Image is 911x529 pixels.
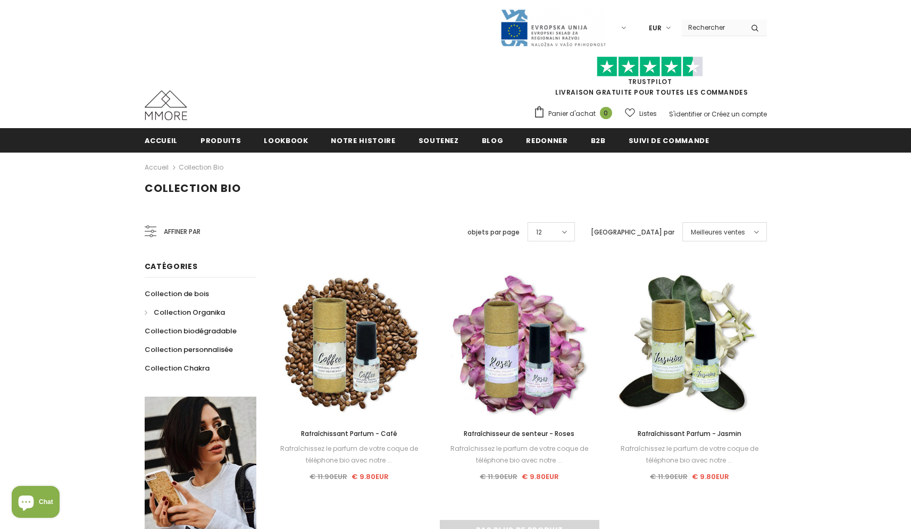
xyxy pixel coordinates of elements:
[650,472,688,482] span: € 11.90EUR
[145,322,237,340] a: Collection biodégradable
[145,363,210,373] span: Collection Chakra
[419,136,459,146] span: soutenez
[625,104,657,123] a: Listes
[500,9,606,47] img: Javni Razpis
[272,443,427,466] div: Rafraîchissez le parfum de votre coque de téléphone bio avec notre ...
[442,428,596,440] a: Rafraîchisseur de senteur - Roses
[331,128,395,152] a: Notre histoire
[145,303,225,322] a: Collection Organika
[597,56,703,77] img: Faites confiance aux étoiles pilotes
[145,136,178,146] span: Accueil
[536,227,542,238] span: 12
[164,226,200,238] span: Affiner par
[145,289,209,299] span: Collection de bois
[600,107,612,119] span: 0
[482,136,504,146] span: Blog
[179,163,223,172] a: Collection Bio
[591,227,674,238] label: [GEOGRAPHIC_DATA] par
[145,345,233,355] span: Collection personnalisée
[548,108,596,119] span: Panier d'achat
[145,181,241,196] span: Collection Bio
[145,326,237,336] span: Collection biodégradable
[145,161,169,174] a: Accueil
[331,136,395,146] span: Notre histoire
[145,284,209,303] a: Collection de bois
[419,128,459,152] a: soutenez
[669,110,702,119] a: S'identifier
[264,136,308,146] span: Lookbook
[682,20,743,35] input: Search Site
[522,472,559,482] span: € 9.80EUR
[500,23,606,32] a: Javni Razpis
[639,108,657,119] span: Listes
[200,136,241,146] span: Produits
[467,227,520,238] label: objets par page
[272,428,427,440] a: Rafraîchissant Parfum - Café
[145,261,198,272] span: Catégories
[482,128,504,152] a: Blog
[526,128,567,152] a: Redonner
[200,128,241,152] a: Produits
[712,110,767,119] a: Créez un compte
[692,472,729,482] span: € 9.80EUR
[612,443,766,466] div: Rafraîchissez le parfum de votre coque de téléphone bio avec notre ...
[145,359,210,377] a: Collection Chakra
[442,443,596,466] div: Rafraîchissez le parfum de votre coque de téléphone bio avec notre ...
[310,472,347,482] span: € 11.90EUR
[691,227,745,238] span: Meilleures ventes
[533,106,617,122] a: Panier d'achat 0
[464,429,574,438] span: Rafraîchisseur de senteur - Roses
[145,90,187,120] img: Cas MMORE
[301,429,397,438] span: Rafraîchissant Parfum - Café
[264,128,308,152] a: Lookbook
[591,128,606,152] a: B2B
[9,486,63,520] inbox-online-store-chat: Shopify online store chat
[638,429,741,438] span: Rafraîchissant Parfum - Jasmin
[526,136,567,146] span: Redonner
[629,128,709,152] a: Suivi de commande
[628,77,672,86] a: TrustPilot
[154,307,225,317] span: Collection Organika
[591,136,606,146] span: B2B
[145,340,233,359] a: Collection personnalisée
[612,428,766,440] a: Rafraîchissant Parfum - Jasmin
[480,472,517,482] span: € 11.90EUR
[533,61,767,97] span: LIVRAISON GRATUITE POUR TOUTES LES COMMANDES
[649,23,662,33] span: EUR
[629,136,709,146] span: Suivi de commande
[145,128,178,152] a: Accueil
[352,472,389,482] span: € 9.80EUR
[704,110,710,119] span: or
